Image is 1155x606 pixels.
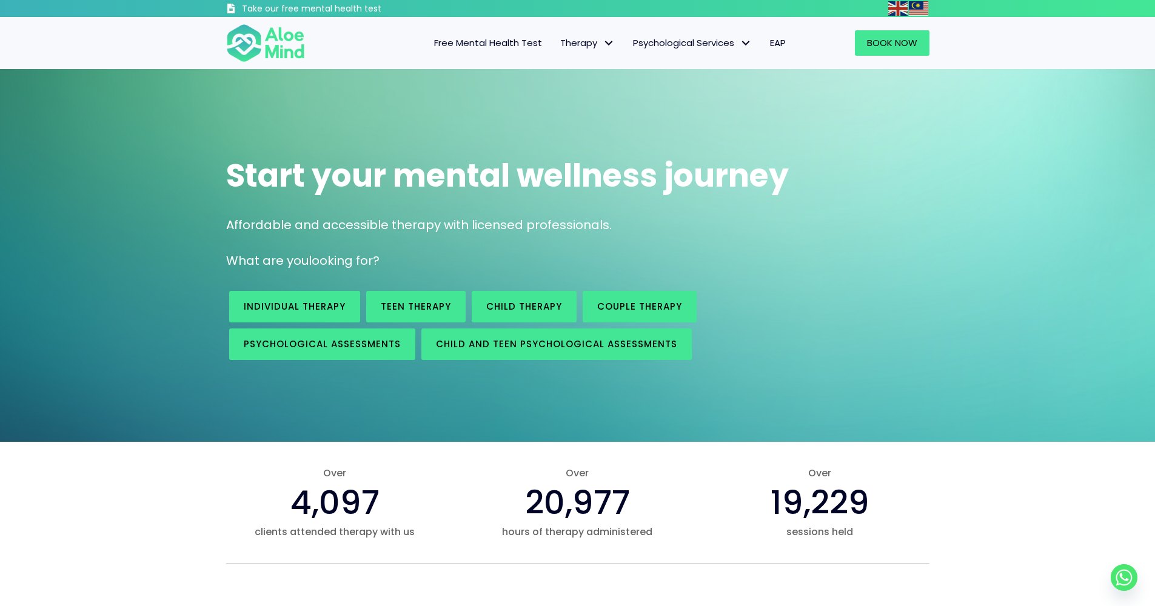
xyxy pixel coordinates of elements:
[633,36,752,49] span: Psychological Services
[242,3,446,15] h3: Take our free mental health test
[290,479,380,525] span: 4,097
[1111,564,1137,591] a: Whatsapp
[366,291,466,322] a: Teen Therapy
[321,30,795,56] nav: Menu
[229,291,360,322] a: Individual therapy
[468,525,686,539] span: hours of therapy administered
[421,328,692,360] a: Child and Teen Psychological assessments
[226,153,789,198] span: Start your mental wellness journey
[867,36,917,49] span: Book Now
[229,328,415,360] a: Psychological assessments
[434,36,542,49] span: Free Mental Health Test
[761,30,795,56] a: EAP
[226,3,446,17] a: Take our free mental health test
[486,300,562,313] span: Child Therapy
[244,300,346,313] span: Individual therapy
[737,35,755,52] span: Psychological Services: submenu
[770,36,786,49] span: EAP
[525,479,630,525] span: 20,977
[226,252,309,269] span: What are you
[226,216,929,234] p: Affordable and accessible therapy with licensed professionals.
[309,252,380,269] span: looking for?
[855,30,929,56] a: Book Now
[583,291,697,322] a: Couple therapy
[436,338,677,350] span: Child and Teen Psychological assessments
[888,1,909,15] a: English
[425,30,551,56] a: Free Mental Health Test
[624,30,761,56] a: Psychological ServicesPsychological Services: submenu
[909,1,928,16] img: ms
[226,23,305,63] img: Aloe mind Logo
[597,300,682,313] span: Couple therapy
[468,466,686,480] span: Over
[711,466,929,480] span: Over
[472,291,577,322] a: Child Therapy
[226,525,444,539] span: clients attended therapy with us
[560,36,615,49] span: Therapy
[244,338,401,350] span: Psychological assessments
[600,35,618,52] span: Therapy: submenu
[551,30,624,56] a: TherapyTherapy: submenu
[909,1,929,15] a: Malay
[771,479,869,525] span: 19,229
[888,1,908,16] img: en
[226,466,444,480] span: Over
[711,525,929,539] span: sessions held
[381,300,451,313] span: Teen Therapy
